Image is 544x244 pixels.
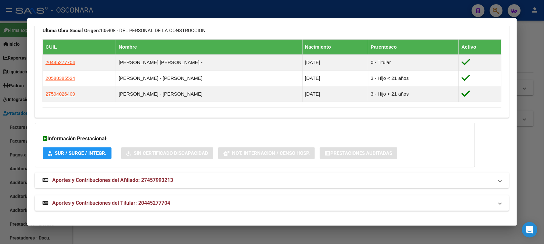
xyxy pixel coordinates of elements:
[302,40,368,55] th: Nacimiento
[302,70,368,86] td: [DATE]
[116,70,302,86] td: [PERSON_NAME] - [PERSON_NAME]
[116,86,302,102] td: [PERSON_NAME] - [PERSON_NAME]
[121,147,213,159] button: Sin Certificado Discapacidad
[52,200,170,206] span: Aportes y Contribuciones del Titular: 20445277704
[43,135,467,143] h3: Información Prestacional:
[43,147,112,159] button: SUR / SURGE / INTEGR.
[45,75,75,81] span: 20588385524
[116,40,302,55] th: Nombre
[134,151,208,156] span: Sin Certificado Discapacidad
[320,147,397,159] button: Prestaciones Auditadas
[302,55,368,70] td: [DATE]
[43,28,100,33] strong: Ultima Obra Social Origen:
[368,86,459,102] td: 3 - Hijo < 21 años
[45,60,75,65] span: 20445277704
[368,40,459,55] th: Parentesco
[43,28,206,33] span: 105408 - DEL PERSONAL DE LA CONSTRUCCION
[522,222,538,238] div: Open Intercom Messenger
[52,177,173,183] span: Aportes y Contribuciones del Afiliado: 27457993213
[302,86,368,102] td: [DATE]
[116,55,302,70] td: [PERSON_NAME] [PERSON_NAME] -
[35,195,509,211] mat-expansion-panel-header: Aportes y Contribuciones del Titular: 20445277704
[459,40,501,55] th: Activo
[330,151,392,156] span: Prestaciones Auditadas
[368,55,459,70] td: 0 - Titular
[368,70,459,86] td: 3 - Hijo < 21 años
[218,147,315,159] button: Not. Internacion / Censo Hosp.
[45,91,75,97] span: 27594026409
[55,151,106,156] span: SUR / SURGE / INTEGR.
[232,151,310,156] span: Not. Internacion / Censo Hosp.
[35,173,509,188] mat-expansion-panel-header: Aportes y Contribuciones del Afiliado: 27457993213
[43,40,116,55] th: CUIL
